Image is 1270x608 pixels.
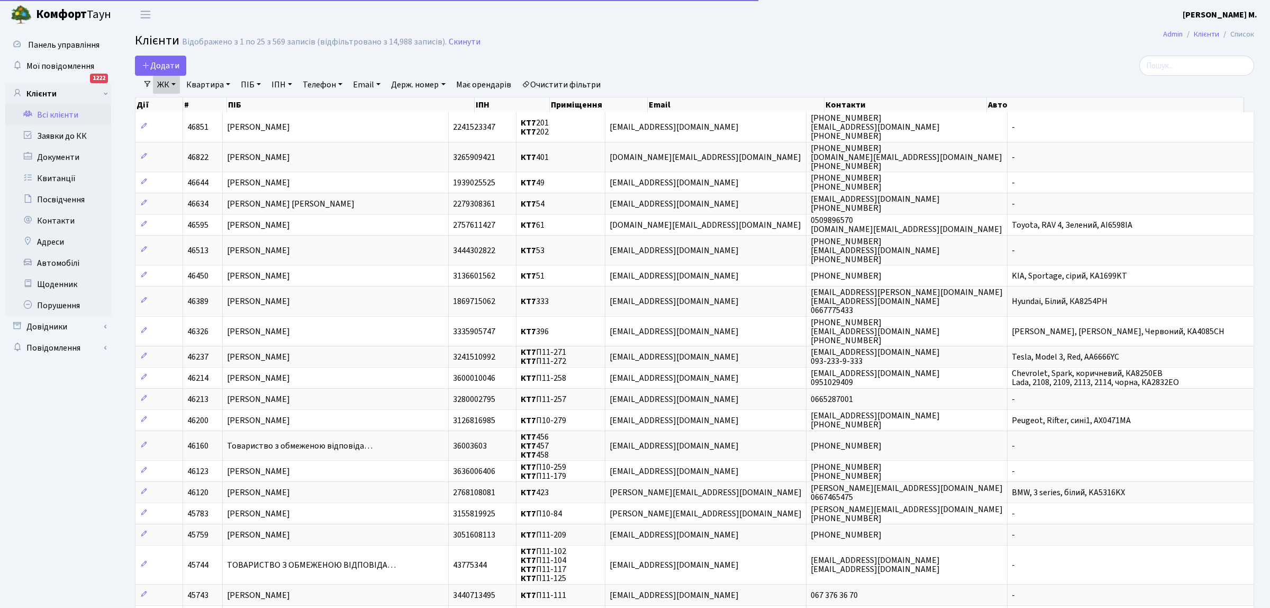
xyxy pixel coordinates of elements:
span: Товариство з обмеженою відповіда… [227,440,373,452]
span: 396 [521,326,549,337]
span: 46513 [187,245,208,256]
b: КТ7 [521,564,536,575]
li: Список [1219,29,1254,40]
th: # [183,97,227,112]
span: [PERSON_NAME] [227,177,290,189]
span: 3241510992 [453,351,495,363]
a: Email [349,76,385,94]
span: 3335905747 [453,326,495,337]
span: - [1012,529,1015,541]
span: 51 [521,270,545,282]
span: [EMAIL_ADDRESS][DOMAIN_NAME] [610,326,739,337]
b: КТ7 [521,589,536,601]
a: Скинути [449,37,480,47]
b: КТ7 [521,487,536,498]
span: [PERSON_NAME] [PERSON_NAME] [227,198,355,210]
span: [PHONE_NUMBER] [811,440,882,452]
span: [EMAIL_ADDRESS][DOMAIN_NAME] [610,559,739,571]
span: [EMAIL_ADDRESS][DOMAIN_NAME] 0951029409 [811,368,940,388]
b: КТ7 [521,440,536,452]
a: Документи [5,147,111,168]
span: Додати [142,60,179,71]
b: КТ7 [521,346,536,358]
span: - [1012,508,1015,520]
b: КТ7 [521,529,536,541]
span: [EMAIL_ADDRESS][DOMAIN_NAME] [610,529,739,541]
span: [EMAIL_ADDRESS][DOMAIN_NAME] [610,466,739,477]
th: Контакти [824,97,987,112]
span: 43775344 [453,559,487,571]
div: Відображено з 1 по 25 з 569 записів (відфільтровано з 14,988 записів). [182,37,447,47]
span: [PERSON_NAME] [227,529,290,541]
span: 401 [521,151,549,163]
a: Клієнти [1194,29,1219,40]
span: 3126816985 [453,415,495,426]
span: Таун [36,6,111,24]
span: 46237 [187,351,208,363]
a: Автомобілі [5,253,111,274]
span: [PHONE_NUMBER] [EMAIL_ADDRESS][DOMAIN_NAME] [PHONE_NUMBER] [811,112,940,142]
th: Email [648,97,824,112]
span: 46822 [187,151,208,163]
span: 45743 [187,589,208,601]
a: Щоденник [5,274,111,295]
span: 3440713495 [453,589,495,601]
span: 2241523347 [453,121,495,133]
span: 1939025525 [453,177,495,189]
a: ІПН [267,76,296,94]
span: [EMAIL_ADDRESS][DOMAIN_NAME] [PHONE_NUMBER] [811,410,940,431]
button: Переключити навігацію [132,6,159,23]
span: [PHONE_NUMBER] [DOMAIN_NAME][EMAIL_ADDRESS][DOMAIN_NAME] [PHONE_NUMBER] [811,142,1002,172]
b: КТ7 [521,461,536,473]
th: ПІБ [227,97,475,112]
span: Панель управління [28,39,99,51]
span: 3636006406 [453,466,495,477]
span: - [1012,198,1015,210]
b: КТ7 [521,573,536,585]
a: Квитанції [5,168,111,189]
b: Комфорт [36,6,87,23]
span: [PERSON_NAME] [227,487,290,498]
span: Клієнти [135,31,179,50]
span: 333 [521,296,549,307]
span: 3155819925 [453,508,495,520]
span: 2768108081 [453,487,495,498]
b: КТ7 [521,470,536,482]
span: [PERSON_NAME] [227,351,290,363]
span: 3051608113 [453,529,495,541]
b: КТ7 [521,326,536,337]
b: КТ7 [521,219,536,231]
b: КТ7 [521,151,536,163]
span: [EMAIL_ADDRESS][DOMAIN_NAME] [610,121,739,133]
a: Всі клієнти [5,104,111,126]
b: КТ7 [521,431,536,443]
span: [EMAIL_ADDRESS][DOMAIN_NAME] 093-233-9-333 [811,346,940,367]
span: [PERSON_NAME][EMAIL_ADDRESS][DOMAIN_NAME] [610,487,802,498]
span: 46644 [187,177,208,189]
span: [PERSON_NAME] [227,394,290,405]
span: 46326 [187,326,208,337]
b: КТ7 [521,198,536,210]
span: 61 [521,219,545,231]
span: [EMAIL_ADDRESS][DOMAIN_NAME] [610,440,739,452]
input: Пошук... [1139,56,1254,76]
span: [EMAIL_ADDRESS][DOMAIN_NAME] [EMAIL_ADDRESS][DOMAIN_NAME] [811,555,940,575]
nav: breadcrumb [1147,23,1270,46]
a: Панель управління [5,34,111,56]
b: КТ7 [521,372,536,384]
span: [PERSON_NAME] [227,151,290,163]
span: [PERSON_NAME] [227,589,290,601]
span: 2279308361 [453,198,495,210]
b: КТ7 [521,555,536,566]
span: [EMAIL_ADDRESS][DOMAIN_NAME] [610,351,739,363]
span: [PERSON_NAME] [227,466,290,477]
span: 3280002795 [453,394,495,405]
span: [PERSON_NAME] [227,296,290,307]
span: 45783 [187,508,208,520]
span: П11-111 [521,589,566,601]
span: 3600010046 [453,372,495,384]
a: Мої повідомлення1222 [5,56,111,77]
b: КТ7 [521,355,536,367]
a: Порушення [5,295,111,316]
span: 46123 [187,466,208,477]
